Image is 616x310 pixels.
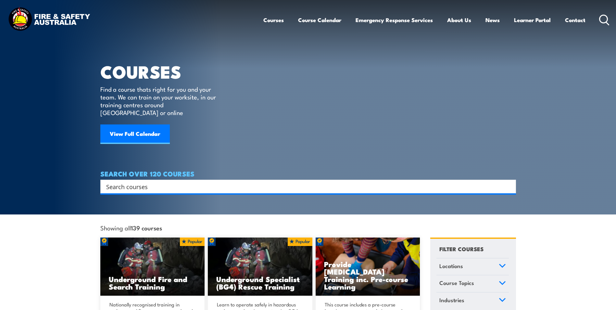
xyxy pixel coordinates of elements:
[263,11,284,29] a: Courses
[298,11,341,29] a: Course Calendar
[439,296,464,304] span: Industries
[109,275,196,290] h3: Underground Fire and Search Training
[131,223,162,232] strong: 139 courses
[356,11,433,29] a: Emergency Response Services
[485,11,500,29] a: News
[100,124,170,144] a: View Full Calendar
[100,224,162,231] span: Showing all
[447,11,471,29] a: About Us
[316,238,420,296] a: Provide [MEDICAL_DATA] Training inc. Pre-course Learning
[565,11,585,29] a: Contact
[324,260,412,290] h3: Provide [MEDICAL_DATA] Training inc. Pre-course Learning
[216,275,304,290] h3: Underground Specialist (BG4) Rescue Training
[100,85,219,116] p: Find a course thats right for you and your team. We can train on your worksite, in our training c...
[439,262,463,270] span: Locations
[208,238,312,296] a: Underground Specialist (BG4) Rescue Training
[100,238,205,296] a: Underground Fire and Search Training
[436,275,509,292] a: Course Topics
[106,182,502,191] input: Search input
[436,258,509,275] a: Locations
[439,244,484,253] h4: FILTER COURSES
[208,238,312,296] img: Underground mine rescue
[100,64,225,79] h1: COURSES
[505,182,514,191] button: Search magnifier button
[436,292,509,309] a: Industries
[514,11,551,29] a: Learner Portal
[316,238,420,296] img: Low Voltage Rescue and Provide CPR
[100,238,205,296] img: Underground mine rescue
[439,278,474,287] span: Course Topics
[107,182,503,191] form: Search form
[100,170,516,177] h4: SEARCH OVER 120 COURSES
